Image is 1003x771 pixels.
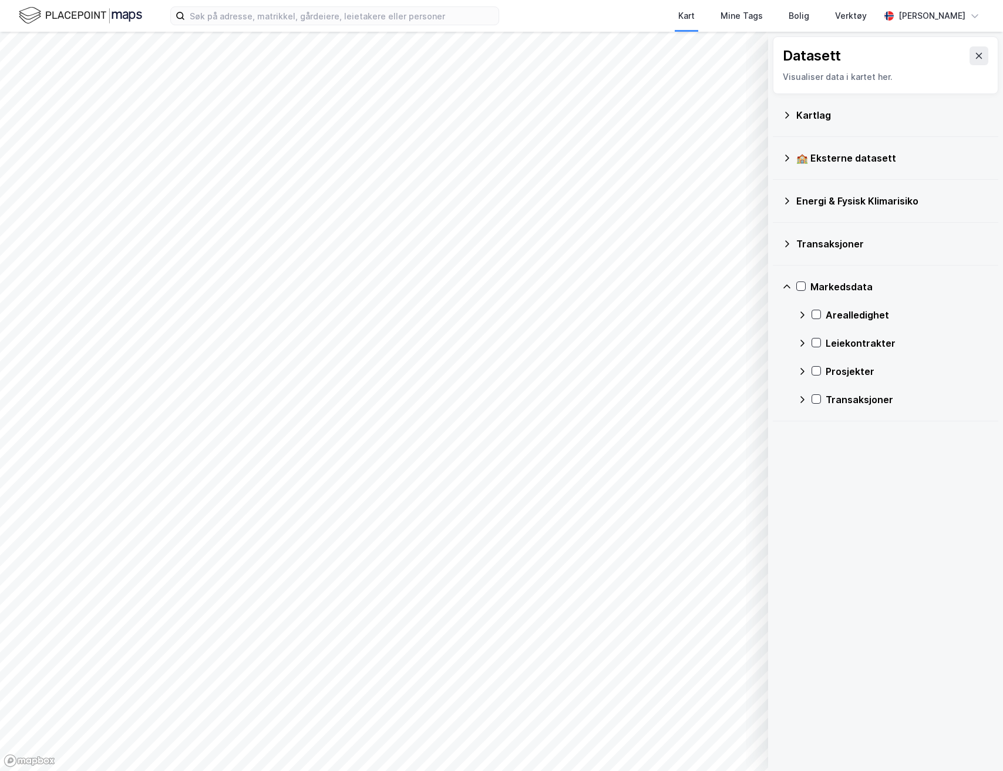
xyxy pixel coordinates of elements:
[944,715,1003,771] iframe: Chat Widget
[826,393,989,407] div: Transaksjoner
[826,364,989,378] div: Prosjekter
[810,280,989,294] div: Markedsdata
[4,754,55,767] a: Mapbox homepage
[789,9,809,23] div: Bolig
[796,194,989,208] div: Energi & Fysisk Klimarisiko
[835,9,867,23] div: Verktøy
[19,5,142,26] img: logo.f888ab2527a4732fd821a326f86c7f29.svg
[796,108,989,122] div: Kartlag
[678,9,695,23] div: Kart
[898,9,965,23] div: [PERSON_NAME]
[826,308,989,322] div: Arealledighet
[721,9,763,23] div: Mine Tags
[783,70,988,84] div: Visualiser data i kartet her.
[826,336,989,350] div: Leiekontrakter
[796,237,989,251] div: Transaksjoner
[783,46,841,65] div: Datasett
[796,151,989,165] div: 🏫 Eksterne datasett
[944,715,1003,771] div: Kontrollprogram for chat
[185,7,499,25] input: Søk på adresse, matrikkel, gårdeiere, leietakere eller personer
